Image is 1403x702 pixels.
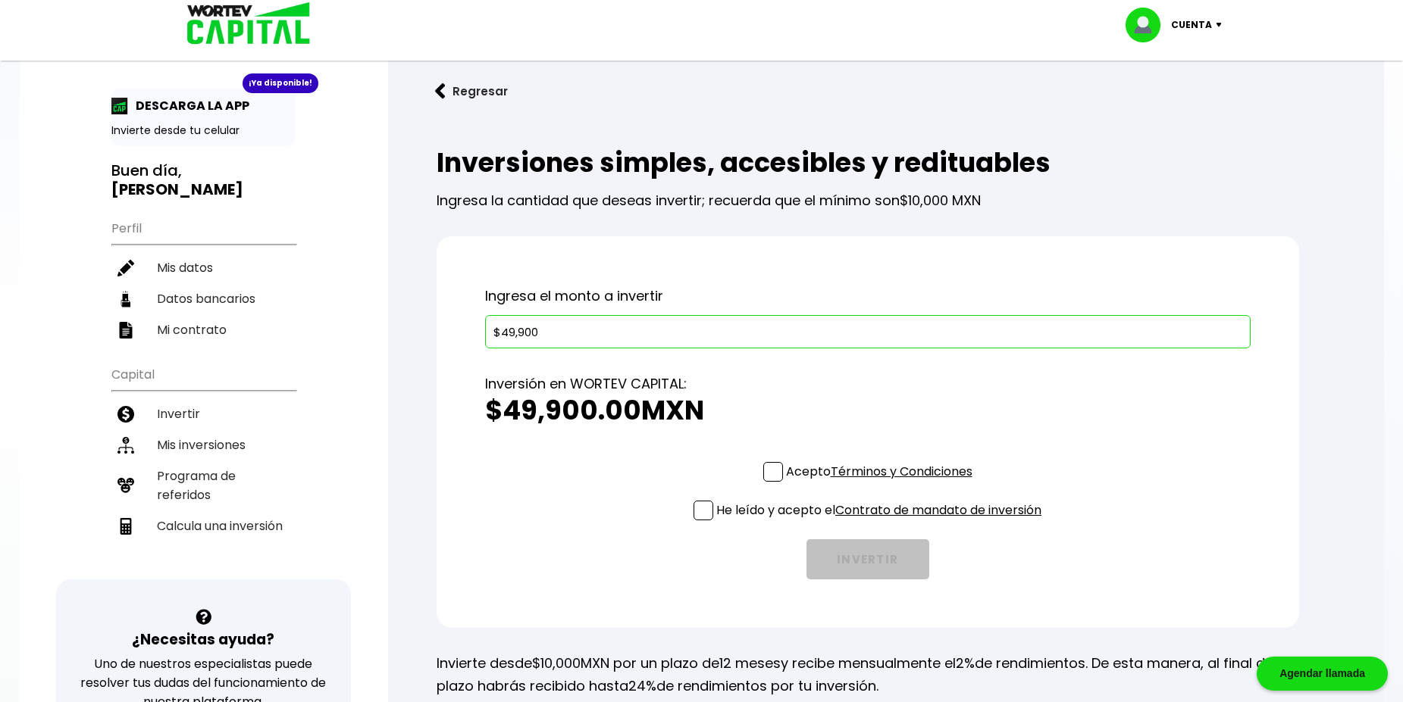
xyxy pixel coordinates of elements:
[117,437,134,454] img: inversiones-icon.6695dc30.svg
[111,252,296,283] a: Mis datos
[117,260,134,276] img: editar-icon.952d3147.svg
[806,539,929,579] button: INVERTIR
[111,314,296,345] a: Mi contrato
[628,676,656,695] span: 24%
[532,654,581,672] span: $10,000
[117,291,134,307] img: datos-icon.10cf9172.svg
[111,398,296,429] a: Invertir
[111,211,296,345] ul: Perfil
[117,406,134,423] img: invertir-icon.b3b967d7.svg
[1171,14,1212,36] p: Cuenta
[111,161,296,199] h3: Buen día,
[437,148,1299,178] h2: Inversiones simples, accesibles y redituables
[719,654,781,672] span: 12 meses
[835,501,1041,519] a: Contrato de mandato de inversión
[117,322,134,339] img: contrato-icon.f2db500c.svg
[111,123,296,139] p: Invierte desde tu celular
[437,178,1299,212] p: Ingresa la cantidad que deseas invertir; recuerda que el mínimo son
[1126,8,1171,42] img: profile-image
[956,654,975,672] span: 2%
[485,285,1251,307] p: Ingresa el monto a invertir
[111,179,243,200] b: [PERSON_NAME]
[786,462,972,481] p: Acepto
[111,357,296,579] ul: Capital
[435,83,446,99] img: flecha izquierda
[128,96,249,115] p: DESCARGA LA APP
[111,510,296,541] a: Calcula una inversión
[111,429,296,460] a: Mis inversiones
[437,652,1299,697] p: Invierte desde MXN por un plazo de y recibe mensualmente el de rendimientos. De esta manera, al f...
[1257,657,1388,691] div: Agendar llamada
[1212,23,1232,27] img: icon-down
[117,518,134,535] img: calculadora-icon.17d418c4.svg
[117,477,134,494] img: recomiendanos-icon.9b8e9327.svg
[132,629,274,651] h3: ¿Necesitas ayuda?
[111,283,296,314] a: Datos bancarios
[485,373,1251,395] p: Inversión en WORTEV CAPITAL:
[243,73,318,93] div: ¡Ya disponible!
[485,395,1251,426] h2: $49,900.00 MXN
[412,71,531,111] button: Regresar
[716,501,1041,519] p: He leído y acepto el
[831,463,972,480] a: Términos y Condiciones
[412,71,1360,111] a: flecha izquierdaRegresar
[111,98,128,114] img: app-icon
[900,191,981,210] span: $10,000 MXN
[111,460,296,510] a: Programa de referidos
